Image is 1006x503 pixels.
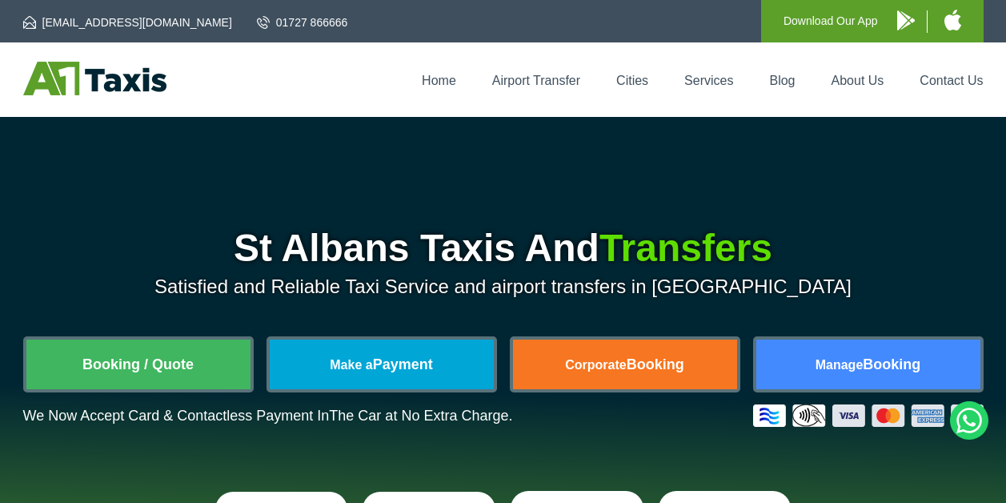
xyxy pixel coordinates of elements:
[753,404,984,427] img: Credit And Debit Cards
[769,74,795,87] a: Blog
[422,74,456,87] a: Home
[832,74,884,87] a: About Us
[756,340,980,389] a: ManageBooking
[565,358,626,372] span: Corporate
[513,340,737,389] a: CorporateBooking
[270,340,494,389] a: Make aPayment
[897,10,915,30] img: A1 Taxis Android App
[599,227,772,269] span: Transfers
[257,14,348,30] a: 01727 866666
[330,358,372,372] span: Make a
[492,74,580,87] a: Airport Transfer
[23,229,984,268] h1: St Albans Taxis And
[920,74,983,87] a: Contact Us
[944,10,961,30] img: A1 Taxis iPhone App
[23,14,232,30] a: [EMAIL_ADDRESS][DOMAIN_NAME]
[23,276,984,298] p: Satisfied and Reliable Taxi Service and airport transfers in [GEOGRAPHIC_DATA]
[816,358,864,372] span: Manage
[329,408,512,424] span: The Car at No Extra Charge.
[23,408,513,425] p: We Now Accept Card & Contactless Payment In
[784,11,878,31] p: Download Our App
[26,340,250,389] a: Booking / Quote
[616,74,648,87] a: Cities
[23,62,166,95] img: A1 Taxis St Albans LTD
[684,74,733,87] a: Services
